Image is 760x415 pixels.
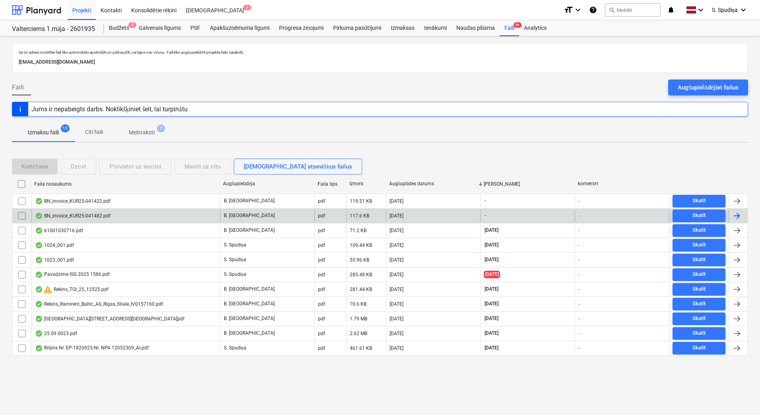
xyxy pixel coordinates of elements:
[350,316,367,322] div: 1.79 MB
[673,224,725,237] button: Skatīt
[605,3,661,17] button: Meklēt
[224,242,246,248] p: S. Spudiņa
[484,271,500,278] span: [DATE]
[28,128,59,137] p: Izmaksu faili
[35,330,77,337] div: 25 09 0023.pdf
[692,240,706,250] div: Skatīt
[692,314,706,323] div: Skatīt
[484,286,499,293] span: [DATE]
[43,285,52,294] span: warning
[578,301,580,307] div: -
[35,271,110,278] div: Pavadzīme ISG 2025 1586.pdf
[390,331,403,336] div: [DATE]
[34,181,217,187] div: Faila nosaukums
[318,181,343,187] div: Faila tips
[224,198,275,204] p: B. [GEOGRAPHIC_DATA]
[31,105,188,113] div: Jums ir nepabeigts darbs. Noklikšķiniet šeit, lai turpinātu
[390,228,403,233] div: [DATE]
[692,226,706,235] div: Skatīt
[224,256,246,263] p: S. Spudiņa
[484,181,572,187] div: [PERSON_NAME]
[739,5,748,15] i: keyboard_arrow_down
[452,20,500,36] a: Naudas plūsma
[692,299,706,308] div: Skatīt
[678,82,739,93] div: Augšupielādējiet failus
[104,20,134,36] div: Budžets
[223,181,311,187] div: Augšupielādēja
[350,301,366,307] div: 70.6 KB
[578,213,580,219] div: -
[673,195,725,207] button: Skatīt
[35,227,83,234] div: 61001030716.pdf
[389,181,477,187] div: Augšuplādes datums
[390,213,403,219] div: [DATE]
[514,22,522,28] span: 9+
[519,20,551,36] div: Analytics
[696,5,706,15] i: keyboard_arrow_down
[157,124,165,132] span: 7
[128,22,136,28] span: 9
[318,242,325,248] div: pdf
[35,286,43,293] div: OCR pabeigts
[35,213,43,219] div: OCR pabeigts
[484,315,499,322] span: [DATE]
[224,301,275,307] p: B. [GEOGRAPHIC_DATA]
[243,5,251,10] span: 1
[350,213,369,219] div: 117.6 KB
[573,5,583,15] i: keyboard_arrow_down
[692,255,706,264] div: Skatīt
[419,20,452,36] a: Ienākumi
[668,80,748,95] button: Augšupielādējiet failus
[673,327,725,340] button: Skatīt
[692,343,706,353] div: Skatīt
[350,331,367,336] div: 2.62 MB
[500,20,519,36] div: Faili
[35,345,149,351] div: Rēķins Nr. EP-1820925;Nr. NPA 12052309_AI.pdf
[134,20,186,36] a: Galvenais līgums
[35,316,184,322] div: [GEOGRAPHIC_DATA][STREET_ADDRESS][GEOGRAPHIC_DATA]pdf
[692,211,706,220] div: Skatīt
[390,257,403,263] div: [DATE]
[578,345,580,351] div: -
[350,287,372,292] div: 281.44 KB
[350,272,372,277] div: 285.48 KB
[35,316,43,322] div: OCR pabeigts
[224,212,275,219] p: B. [GEOGRAPHIC_DATA]
[578,242,580,248] div: -
[318,272,325,277] div: pdf
[35,242,74,248] div: 1024_001.pdf
[578,228,580,233] div: -
[234,159,362,175] button: [DEMOGRAPHIC_DATA] atsevišķus failus
[350,198,372,204] div: 119.51 KB
[673,298,725,310] button: Skatīt
[390,198,403,204] div: [DATE]
[35,213,111,219] div: BN_invoice_KUR25-041482.pdf
[12,83,24,92] span: Faili
[692,196,706,206] div: Skatīt
[350,345,372,351] div: 461.61 KB
[484,256,499,263] span: [DATE]
[328,20,386,36] div: Pirkuma pasūtījumi
[318,316,325,322] div: pdf
[318,228,325,233] div: pdf
[35,227,43,234] div: OCR pabeigts
[186,20,205,36] a: PSF
[61,124,70,132] span: 11
[350,228,366,233] div: 71.2 KB
[104,20,134,36] a: Budžets9
[244,161,352,172] div: [DEMOGRAPHIC_DATA] atsevišķus failus
[386,20,419,36] div: Izmaksas
[692,329,706,338] div: Skatīt
[274,20,328,36] a: Progresa ziņojumi
[692,270,706,279] div: Skatīt
[667,5,675,15] i: notifications
[673,254,725,266] button: Skatīt
[484,330,499,337] span: [DATE]
[712,7,738,14] span: S. Spudiņa
[692,285,706,294] div: Skatīt
[578,272,580,277] div: -
[484,301,499,307] span: [DATE]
